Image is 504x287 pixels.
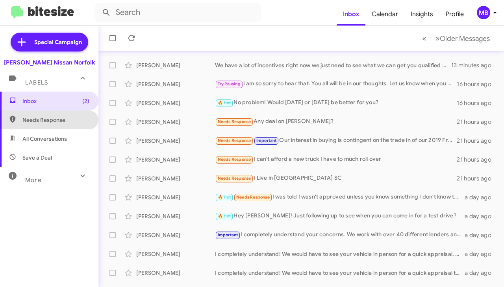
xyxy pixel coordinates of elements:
[451,61,498,69] div: 13 minutes ago
[215,79,457,88] div: I am so sorry to hear that. You all will be in our thoughts. Let us know when you are ready.
[215,61,451,69] div: We have a lot of incentives right now we just need to see what we can get you qualified for to ge...
[418,30,495,46] nav: Page navigation example
[218,119,251,124] span: Needs Response
[218,157,251,162] span: Needs Response
[215,250,465,258] div: I completely understand! We would have to see your vehicle in person for a quick appraisal. Could...
[457,80,498,88] div: 16 hours ago
[477,6,490,19] div: MB
[457,118,498,126] div: 21 hours ago
[337,3,365,26] a: Inbox
[215,98,457,107] div: No problem! Would [DATE] or [DATE] be better for you?
[431,30,495,46] button: Next
[215,269,465,277] div: I completely understand! We would have to see your vehicle in person for a quick appraisal to giv...
[465,212,498,220] div: a day ago
[22,97,89,105] span: Inbox
[136,80,215,88] div: [PERSON_NAME]
[22,135,67,143] span: All Conversations
[136,269,215,277] div: [PERSON_NAME]
[25,177,41,184] span: More
[136,156,215,164] div: [PERSON_NAME]
[218,81,241,86] span: Try Pausing
[22,116,89,124] span: Needs Response
[215,212,465,221] div: Hey [PERSON_NAME]! Just following up to see when you can come in for a test drive?
[4,59,95,66] div: [PERSON_NAME] Nissan Norfolk
[457,137,498,145] div: 21 hours ago
[218,195,231,200] span: 🔥 Hot
[422,33,426,43] span: «
[215,136,457,145] div: Our interest in buying is contingent on the trade in of our 2019 Frontier , for our asking price....
[440,34,490,43] span: Older Messages
[136,231,215,239] div: [PERSON_NAME]
[136,118,215,126] div: [PERSON_NAME]
[136,193,215,201] div: [PERSON_NAME]
[136,250,215,258] div: [PERSON_NAME]
[136,212,215,220] div: [PERSON_NAME]
[465,193,498,201] div: a day ago
[218,176,251,181] span: Needs Response
[25,79,48,86] span: Labels
[218,213,231,219] span: 🔥 Hot
[465,231,498,239] div: a day ago
[136,99,215,107] div: [PERSON_NAME]
[435,33,440,43] span: »
[256,138,277,143] span: Important
[136,137,215,145] div: [PERSON_NAME]
[11,33,88,52] a: Special Campaign
[218,100,231,105] span: 🔥 Hot
[218,232,238,237] span: Important
[470,6,495,19] button: MB
[215,117,457,126] div: Any deal on [PERSON_NAME]?
[215,230,465,239] div: I completely understand your concerns. We work with over 40 different lenders and credit scores h...
[465,269,498,277] div: a day ago
[218,138,251,143] span: Needs Response
[215,193,465,202] div: I was told I wasn't approved unless you know something I don't know tell me
[457,156,498,164] div: 21 hours ago
[136,175,215,182] div: [PERSON_NAME]
[95,3,261,22] input: Search
[465,250,498,258] div: a day ago
[236,195,270,200] span: Needs Response
[22,154,52,162] span: Save a Deal
[82,97,89,105] span: (2)
[457,175,498,182] div: 21 hours ago
[417,30,431,46] button: Previous
[136,61,215,69] div: [PERSON_NAME]
[215,174,457,183] div: I Live in [GEOGRAPHIC_DATA] SC
[365,3,404,26] a: Calendar
[439,3,470,26] a: Profile
[215,155,457,164] div: I can't afford a new truck I have to much roll over
[34,38,82,46] span: Special Campaign
[404,3,439,26] a: Insights
[457,99,498,107] div: 16 hours ago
